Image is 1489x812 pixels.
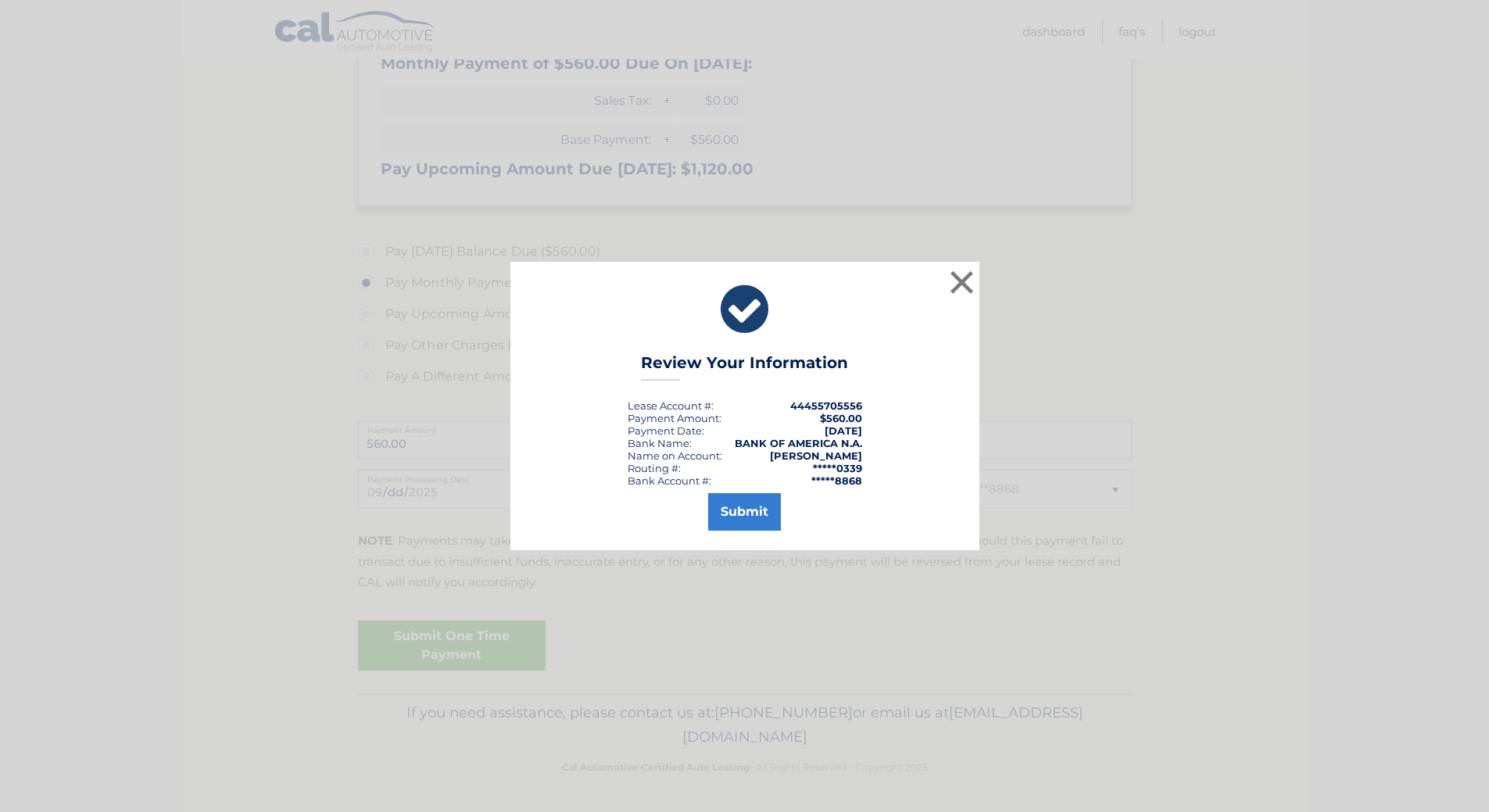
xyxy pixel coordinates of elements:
[825,424,862,437] span: [DATE]
[628,424,704,437] div: :
[790,399,862,412] strong: 44455705556
[628,399,714,412] div: Lease Account #:
[628,424,702,437] span: Payment Date
[628,462,681,474] div: Routing #:
[628,437,692,449] div: Bank Name:
[708,493,781,531] button: Submit
[628,474,711,487] div: Bank Account #:
[641,353,848,381] h3: Review Your Information
[770,449,862,462] strong: [PERSON_NAME]
[628,449,722,462] div: Name on Account:
[947,266,978,298] button: ×
[820,412,862,424] span: $560.00
[628,412,721,424] div: Payment Amount:
[735,437,862,449] strong: BANK OF AMERICA N.A.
